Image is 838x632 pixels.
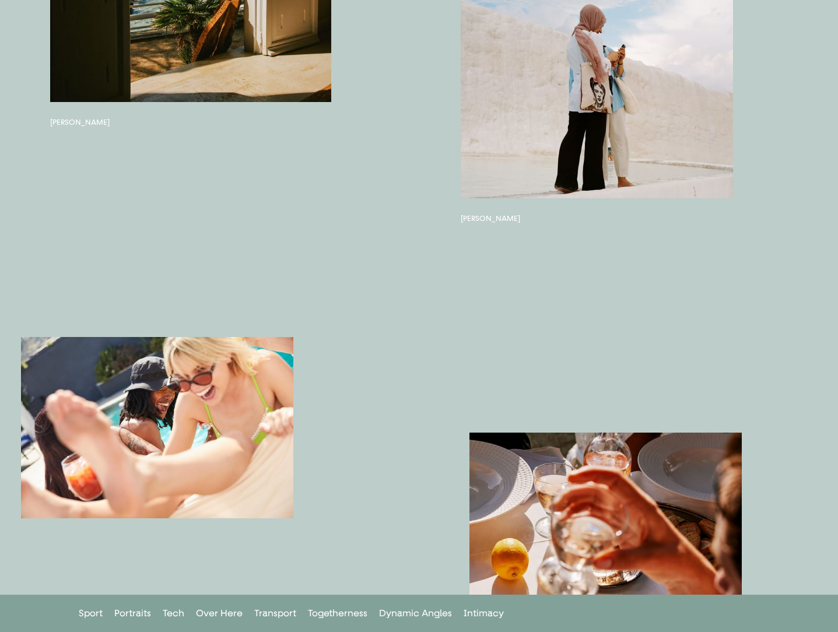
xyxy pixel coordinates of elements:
[254,608,296,619] a: Transport
[464,608,504,619] a: Intimacy
[114,608,151,619] a: Portraits
[308,608,367,619] a: Togetherness
[79,608,103,619] a: Sport
[461,214,733,223] h3: [PERSON_NAME]
[163,608,184,619] a: Tech
[50,118,331,127] h3: [PERSON_NAME]
[379,608,452,619] a: Dynamic Angles
[196,608,243,619] a: Over Here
